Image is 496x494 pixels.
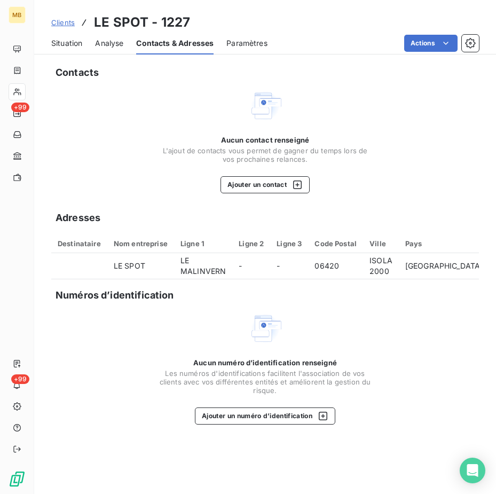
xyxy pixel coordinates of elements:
[308,253,363,279] td: 06420
[9,471,26,488] img: Logo LeanPay
[159,369,372,395] span: Les numéros d'identifications facilitent l'association de vos clients avec vos différentes entité...
[248,89,282,123] img: Empty state
[51,38,82,49] span: Situation
[270,253,308,279] td: -
[369,239,392,248] div: Ville
[114,239,168,248] div: Nom entreprise
[51,18,75,27] span: Clients
[239,239,264,248] div: Ligne 2
[95,38,123,49] span: Analyse
[94,13,190,32] h3: LE SPOT - 1227
[399,253,490,279] td: [GEOGRAPHIC_DATA]
[232,253,270,279] td: -
[405,239,483,248] div: Pays
[277,239,302,248] div: Ligne 3
[193,358,337,367] span: Aucun numéro d’identification renseigné
[51,17,75,28] a: Clients
[9,6,26,23] div: MB
[404,35,458,52] button: Actions
[226,38,267,49] span: Paramètres
[221,176,310,193] button: Ajouter un contact
[248,311,282,346] img: Empty state
[221,136,309,144] span: Aucun contact renseigné
[136,38,214,49] span: Contacts & Adresses
[56,65,99,80] h5: Contacts
[363,253,399,279] td: ISOLA 2000
[107,253,174,279] td: LE SPOT
[159,146,372,163] span: L'ajout de contacts vous permet de gagner du temps lors de vos prochaines relances.
[11,374,29,384] span: +99
[195,407,335,425] button: Ajouter un numéro d’identification
[314,239,357,248] div: Code Postal
[58,239,101,248] div: Destinataire
[174,253,232,279] td: LE MALINVERN
[56,288,174,303] h5: Numéros d’identification
[180,239,226,248] div: Ligne 1
[11,103,29,112] span: +99
[56,210,100,225] h5: Adresses
[460,458,485,483] div: Open Intercom Messenger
